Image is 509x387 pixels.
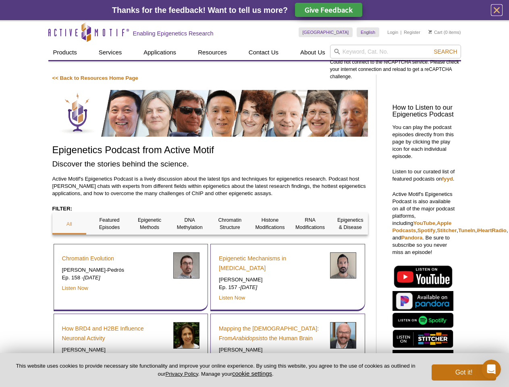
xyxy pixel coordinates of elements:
[173,252,199,279] img: Arnau Sebe Pedros headshot
[293,216,327,231] p: RNA Modifications
[112,6,288,15] span: Thanks for the feedback! Want to tell us more?
[393,264,453,289] img: Listen on YouTube
[428,30,432,34] img: Your Cart
[393,168,457,183] p: Listen to our curated list of featured podcasts on .
[219,276,324,283] p: [PERSON_NAME]
[428,27,461,37] li: (0 items)
[213,216,247,231] p: Chromatin Structure
[244,45,283,60] a: Contact Us
[393,220,452,233] a: Apple Podcasts
[233,335,263,341] em: Arabidopsis
[52,158,368,169] h2: Discover the stories behind the science.
[219,295,245,301] a: Listen Now
[253,216,287,231] p: Histone Modifications
[94,45,127,60] a: Services
[92,216,127,231] p: Featured Episodes
[219,346,324,354] p: [PERSON_NAME]
[139,45,181,60] a: Applications
[52,221,87,228] p: All
[299,27,353,37] a: [GEOGRAPHIC_DATA]
[62,254,114,263] a: Chromatin Evolution
[477,227,507,233] a: iHeartRadio
[393,330,453,348] img: Listen on Stitcher
[62,324,167,343] a: How BRD4 and H2BE Influence Neuronal Activity
[133,216,167,231] p: Epigenetic Methods
[48,45,82,60] a: Products
[52,175,368,197] p: Active Motif's Epigenetics Podcast is a lively discussion about the latest tips and techniques fo...
[165,371,198,377] a: Privacy Policy
[330,45,461,58] input: Keyword, Cat. No.
[173,322,199,348] img: Erica Korb headshot
[172,216,207,231] p: DNA Methylation
[428,29,443,35] a: Cart
[219,284,324,291] p: Ep. 157 -
[404,29,420,35] a: Register
[333,216,368,231] p: Epigenetics & Disease
[295,45,330,60] a: About Us
[393,124,457,160] p: You can play the podcast episodes directly from this page by clicking the play icon for each indi...
[401,235,423,241] a: Pandora
[305,5,353,15] span: Give Feedback
[482,360,501,379] iframe: Intercom live chat
[62,285,88,291] a: Listen Now
[330,45,461,80] div: Could not connect to the reCAPTCHA service. Please check your internet connection and reload to g...
[432,364,496,381] button: Got it!
[193,45,232,60] a: Resources
[241,284,258,290] em: [DATE]
[492,5,502,15] button: close
[458,227,475,233] a: TuneIn
[437,227,457,233] a: Stitcher
[393,291,453,311] img: Listen on Pandora
[52,206,73,212] strong: FILTER:
[330,252,356,279] img: Luca Magnani headshot
[434,48,457,55] span: Search
[393,313,453,328] img: Listen on Spotify
[219,254,324,273] a: Epigenetic Mechanisms in [MEDICAL_DATA]
[232,370,272,377] button: cookie settings
[52,75,138,81] a: << Back to Resources Home Page
[52,90,368,137] img: Discover the stories behind the science.
[431,48,459,55] button: Search
[219,324,324,343] a: Mapping the [DEMOGRAPHIC_DATA]: FromArabidopsisto the Human Brain
[442,176,453,182] a: fyyd
[62,274,167,281] p: Ep. 158 -
[401,27,402,37] li: |
[83,275,100,281] em: [DATE]
[13,362,418,378] p: This website uses cookies to provide necessary site functionality and improve your online experie...
[393,104,457,118] h3: How to Listen to our Epigenetics Podcast
[330,322,356,348] img: Joseph Ecker headshot
[62,266,167,274] p: [PERSON_NAME]-Pedrós
[62,346,167,354] p: [PERSON_NAME]
[387,29,398,35] a: Login
[133,30,214,37] h2: Enabling Epigenetics Research
[393,350,453,367] img: Listen on iHeartRadio
[52,145,368,156] h1: Epigenetics Podcast from Active Motif
[413,220,435,226] a: YouTube
[357,27,379,37] a: English
[393,191,457,256] p: Active Motif's Epigenetics Podcast is also available on all of the major podcast platforms, inclu...
[418,227,436,233] a: Spotify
